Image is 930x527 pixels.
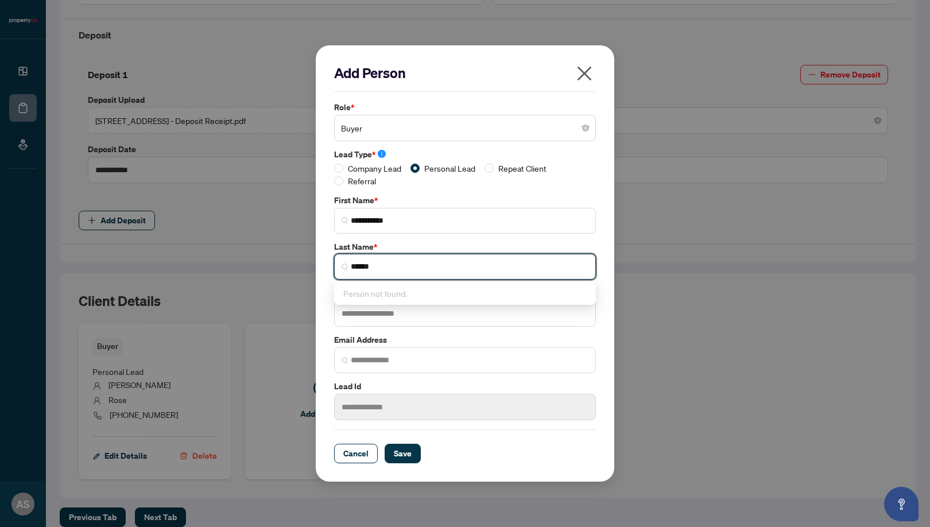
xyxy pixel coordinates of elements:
span: info-circle [378,150,386,158]
span: Referral [343,175,381,187]
span: Personal Lead [420,162,480,175]
img: search_icon [342,357,348,364]
label: Role [334,101,596,114]
label: Email Address [334,334,596,346]
span: Person not found. [343,288,407,299]
label: First Name [334,194,596,207]
span: Repeat Client [494,162,551,175]
button: Open asap [884,487,919,521]
h2: Add Person [334,64,596,82]
button: Cancel [334,444,378,463]
span: close [575,64,594,83]
button: Save [385,444,421,463]
img: search_icon [342,263,348,270]
label: Lead Id [334,380,596,393]
span: Buyer [341,117,589,139]
span: close-circle [582,125,589,131]
img: search_icon [342,217,348,224]
label: Last Name [334,241,596,253]
label: Lead Type [334,148,596,161]
span: Save [394,444,412,463]
span: Company Lead [343,162,406,175]
span: Cancel [343,444,369,463]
